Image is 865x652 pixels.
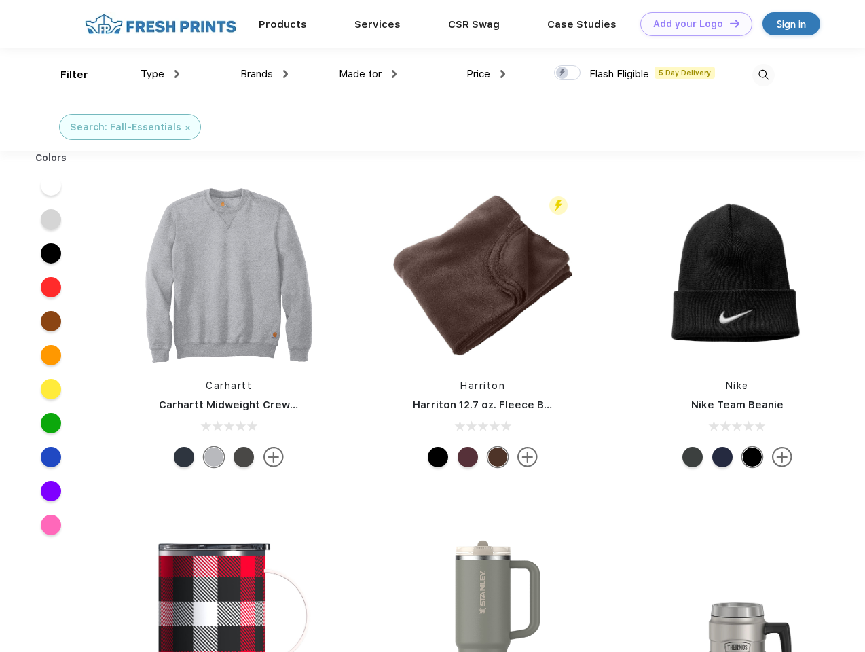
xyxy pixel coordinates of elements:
div: Burgundy [458,447,478,467]
span: Brands [240,68,273,80]
div: Carbon Heather [234,447,254,467]
div: Add your Logo [653,18,723,30]
a: Nike [726,380,749,391]
a: Carhartt [206,380,252,391]
a: Carhartt Midweight Crewneck Sweatshirt [159,399,375,411]
img: DT [730,20,739,27]
div: Black [742,447,762,467]
img: more.svg [263,447,284,467]
img: dropdown.png [174,70,179,78]
a: Sign in [762,12,820,35]
div: Sign in [777,16,806,32]
a: Harriton 12.7 oz. Fleece Blanket [413,399,576,411]
a: Harriton [460,380,505,391]
div: Black [428,447,448,467]
img: func=resize&h=266 [392,185,573,365]
img: more.svg [772,447,792,467]
div: Anthracite [682,447,703,467]
img: func=resize&h=266 [139,185,319,365]
img: filter_cancel.svg [185,126,190,130]
img: flash_active_toggle.svg [549,196,568,215]
span: 5 Day Delivery [655,67,715,79]
div: New Navy [174,447,194,467]
span: Type [141,68,164,80]
a: Nike Team Beanie [691,399,784,411]
div: Filter [60,67,88,83]
a: Products [259,18,307,31]
img: dropdown.png [392,70,397,78]
div: Heather Grey [204,447,224,467]
div: College Navy [712,447,733,467]
div: Search: Fall-Essentials [70,120,181,134]
span: Made for [339,68,382,80]
span: Price [466,68,490,80]
img: dropdown.png [500,70,505,78]
img: dropdown.png [283,70,288,78]
img: desktop_search.svg [752,64,775,86]
img: more.svg [517,447,538,467]
span: Flash Eligible [589,68,649,80]
div: Colors [25,151,77,165]
img: func=resize&h=266 [647,185,828,365]
img: fo%20logo%202.webp [81,12,240,36]
div: Cocoa [487,447,508,467]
